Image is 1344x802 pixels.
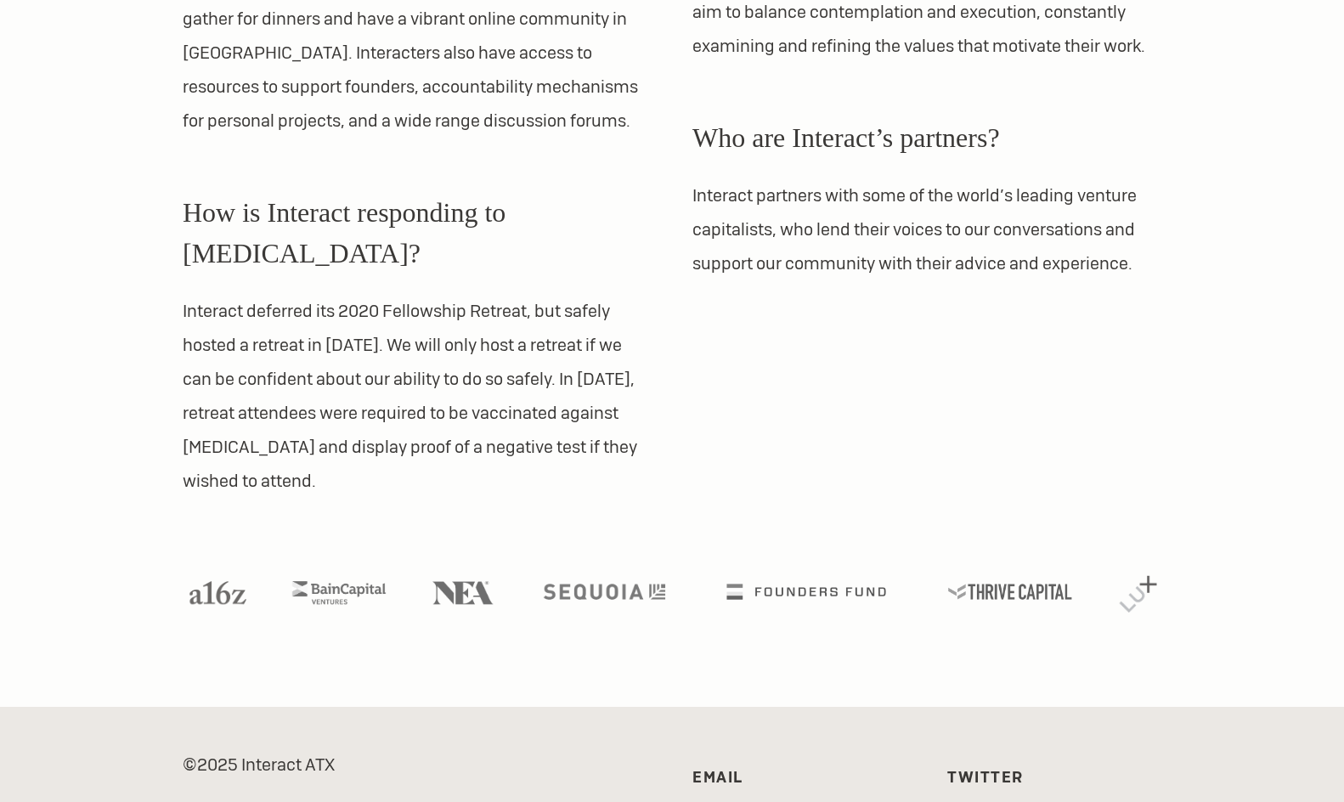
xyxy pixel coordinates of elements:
[1119,576,1156,613] img: Lux Capital logo
[692,178,1161,280] p: Interact partners with some of the world’s leading venture capitalists, who lend their voices to ...
[727,584,886,600] img: Founders Fund logo
[183,294,652,498] p: Interact deferred its 2020 Fellowship Retreat, but safely hosted a retreat in [DATE]. We will onl...
[432,581,494,604] img: NEA logo
[183,748,652,782] p: © 2025 Interact ATX
[692,117,1161,158] h3: Who are Interact’s partners?
[292,581,386,604] img: Bain Capital Ventures logo
[692,767,743,787] a: Email
[543,584,664,600] img: Sequoia logo
[947,767,1024,787] a: Twitter
[948,584,1072,600] img: Thrive Capital logo
[183,192,652,274] h3: How is Interact responding to [MEDICAL_DATA]?
[189,581,246,604] img: A16Z logo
